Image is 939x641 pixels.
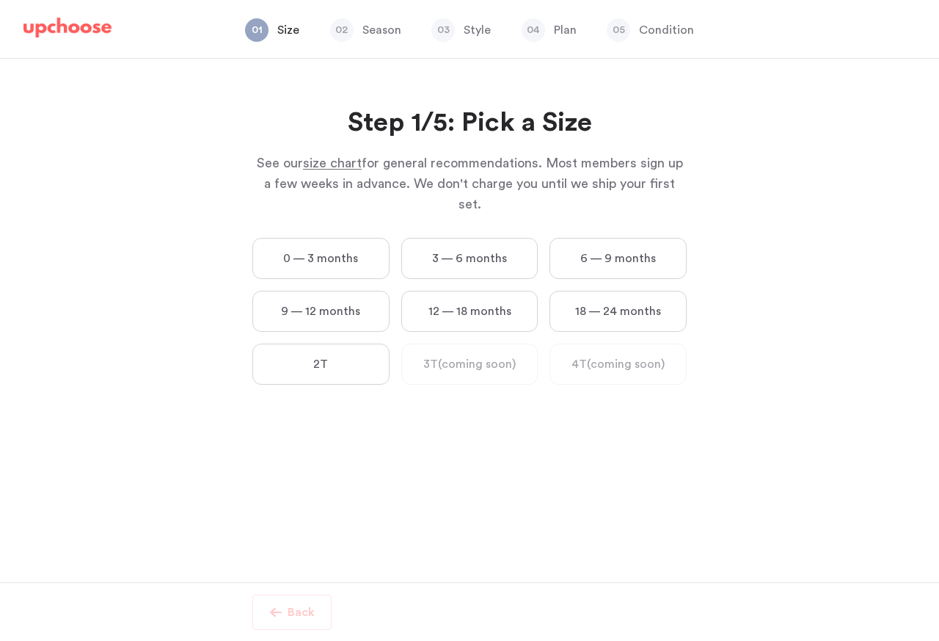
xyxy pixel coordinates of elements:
[252,106,687,141] h2: Step 1/5: Pick a Size
[252,344,390,385] label: 2T
[252,238,390,279] label: 0 — 3 months
[549,344,687,385] label: 4T (coming soon)
[252,595,332,630] button: Back
[245,18,268,42] span: 01
[549,291,687,332] label: 18 — 24 months
[23,18,112,38] img: UpChoose
[362,21,401,39] p: Season
[288,604,315,621] p: Back
[23,18,112,45] a: UpChoose
[401,344,538,385] label: 3T (coming soon)
[401,291,538,332] label: 12 — 18 months
[401,238,538,279] label: 3 — 6 months
[303,156,362,170] span: size chart
[464,21,491,39] p: Style
[549,238,687,279] label: 6 — 9 months
[252,153,687,214] p: See our for general recommendations. Most members sign up a few weeks in advance. We don't charge...
[639,21,694,39] p: Condition
[252,291,390,332] label: 9 — 12 months
[330,18,354,42] span: 02
[277,21,299,39] p: Size
[522,18,545,42] span: 04
[431,18,455,42] span: 03
[607,18,630,42] span: 05
[554,21,577,39] p: Plan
